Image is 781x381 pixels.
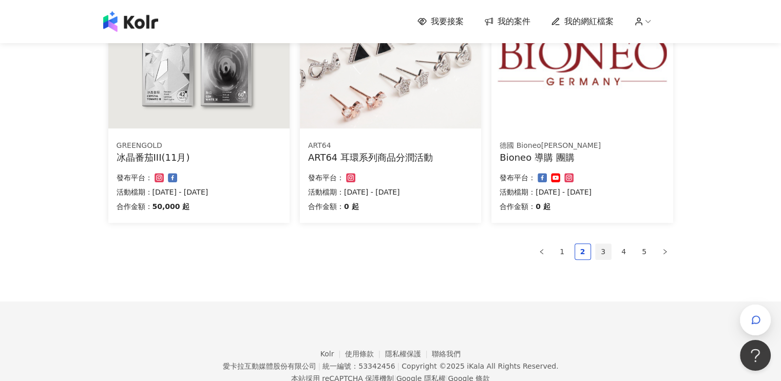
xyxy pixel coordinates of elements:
[308,186,473,198] p: 活動檔期：[DATE] - [DATE]
[498,16,530,27] span: 我的案件
[555,244,570,259] a: 1
[564,16,614,27] span: 我的網紅檔案
[575,243,591,260] li: 2
[500,172,536,184] p: 發布平台：
[117,172,153,184] p: 發布平台：
[500,186,664,198] p: 活動檔期：[DATE] - [DATE]
[484,16,530,27] a: 我的案件
[117,151,281,164] div: 冰晶番茄III(11月)
[539,249,545,255] span: left
[308,172,344,184] p: 發布平台：
[500,141,664,151] div: 德國 Bioneo[PERSON_NAME]
[308,200,344,213] p: 合作金額：
[222,362,316,370] div: 愛卡拉互動媒體股份有限公司
[344,200,359,213] p: 0 起
[500,151,664,164] div: Bioneo 導購 團購
[117,141,281,151] div: GREENGOLD
[153,200,190,213] p: 50,000 起
[308,151,473,164] div: ART64 耳環系列商品分潤活動
[575,244,590,259] a: 2
[345,350,385,358] a: 使用條款
[616,244,632,259] a: 4
[657,243,673,260] button: right
[308,141,473,151] div: ART64
[500,200,536,213] p: 合作金額：
[595,243,612,260] li: 3
[554,243,570,260] li: 1
[637,244,652,259] a: 5
[636,243,653,260] li: 5
[534,243,550,260] li: Previous Page
[322,362,395,370] div: 統一編號：53342456
[662,249,668,255] span: right
[117,186,281,198] p: 活動檔期：[DATE] - [DATE]
[536,200,550,213] p: 0 起
[117,200,153,213] p: 合作金額：
[740,340,771,371] iframe: Help Scout Beacon - Open
[318,362,320,370] span: |
[551,16,614,27] a: 我的網紅檔案
[103,11,158,32] img: logo
[616,243,632,260] li: 4
[402,362,558,370] div: Copyright © 2025 All Rights Reserved.
[534,243,550,260] button: left
[467,362,484,370] a: iKala
[596,244,611,259] a: 3
[397,362,399,370] span: |
[417,16,464,27] a: 我要接案
[320,350,345,358] a: Kolr
[657,243,673,260] li: Next Page
[385,350,432,358] a: 隱私權保護
[431,16,464,27] span: 我要接案
[432,350,461,358] a: 聯絡我們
